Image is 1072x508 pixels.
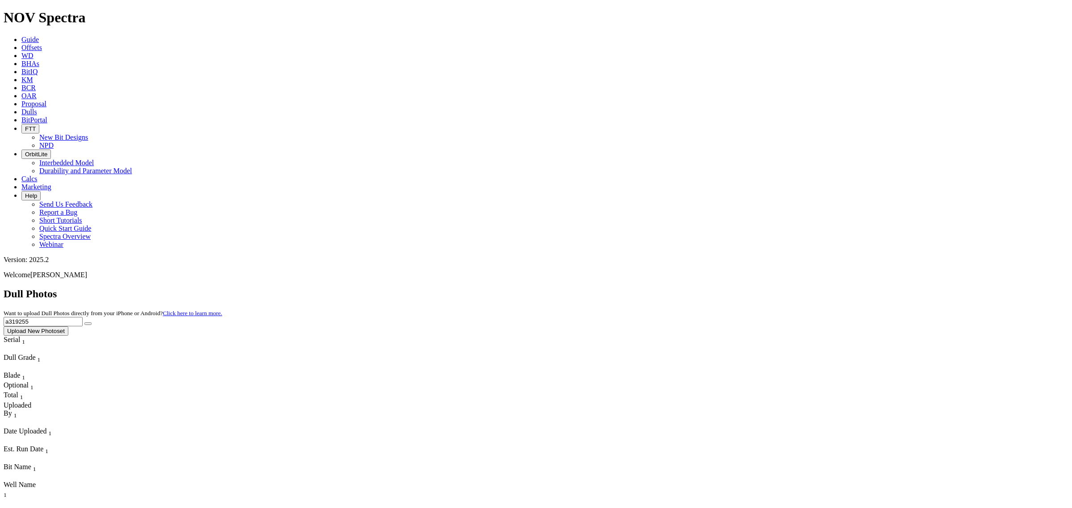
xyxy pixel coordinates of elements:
a: Webinar [39,241,63,248]
span: Est. Run Date [4,445,43,453]
sub: 1 [22,338,25,345]
span: Sort None [45,445,48,453]
div: Date Uploaded Sort None [4,427,71,437]
span: Serial [4,336,20,343]
a: BitIQ [21,68,38,75]
span: OrbitLite [25,151,47,158]
div: Optional Sort None [4,381,35,391]
button: Help [21,191,41,200]
div: Uploaded By Sort None [4,401,37,419]
a: Dulls [21,108,37,116]
a: Spectra Overview [39,233,91,240]
a: Guide [21,36,39,43]
sub: 1 [4,492,7,499]
span: Sort None [20,391,23,399]
span: Uploaded By [4,401,31,417]
span: Sort None [38,354,41,361]
a: OAR [21,92,37,100]
div: Est. Run Date Sort None [4,445,66,455]
div: Column Menu [4,363,66,371]
span: Date Uploaded [4,427,46,435]
span: Sort None [22,371,25,379]
span: Total [4,391,18,399]
span: Optional [4,381,29,389]
a: Click here to learn more. [163,310,222,316]
input: Search Serial Number [4,317,83,326]
div: Bit Name Sort None [4,463,37,473]
span: Bit Name [4,463,31,471]
a: Quick Start Guide [39,225,91,232]
div: Sort None [4,481,37,507]
button: OrbitLite [21,150,51,159]
sub: 1 [45,448,48,454]
span: Well Name [4,481,36,488]
span: Sort None [48,427,51,435]
span: Dull Grade [4,354,36,361]
a: Send Us Feedback [39,200,92,208]
div: Column Menu [4,419,37,427]
h2: Dull Photos [4,288,1068,300]
div: Sort None [4,371,35,381]
div: Total Sort None [4,391,35,401]
a: Proposal [21,100,46,108]
sub: 1 [14,412,17,419]
a: Report a Bug [39,208,77,216]
a: NPD [39,142,54,149]
h1: NOV Spectra [4,9,1068,26]
sub: 1 [22,374,25,381]
span: Blade [4,371,20,379]
a: Durability and Parameter Model [39,167,132,175]
div: Sort None [4,427,71,445]
a: BHAs [21,60,39,67]
sub: 1 [30,384,33,391]
a: Short Tutorials [39,217,82,224]
a: KM [21,76,33,83]
span: Sort None [30,381,33,389]
button: Upload New Photoset [4,326,68,336]
span: Sort None [33,463,36,471]
div: Sort None [4,336,42,354]
sub: 1 [20,394,23,401]
div: Column Menu [4,455,66,463]
span: [PERSON_NAME] [30,271,87,279]
div: Column Menu [4,437,71,445]
div: Sort None [4,354,66,371]
div: Column Menu [4,473,37,481]
a: BitPortal [21,116,47,124]
span: Sort None [4,489,7,496]
div: Sort None [4,401,37,427]
span: FTT [25,125,36,132]
a: Interbedded Model [39,159,94,167]
p: Welcome [4,271,1068,279]
sub: 1 [38,356,41,363]
div: Sort None [4,391,35,401]
div: Sort None [4,381,35,391]
sub: 1 [48,430,51,437]
span: Sort None [22,336,25,343]
div: Well Name Sort None [4,481,37,499]
div: Serial Sort None [4,336,42,346]
a: BCR [21,84,36,92]
div: Column Menu [4,346,42,354]
div: Blade Sort None [4,371,35,381]
a: Offsets [21,44,42,51]
span: Sort None [14,409,17,417]
div: Column Menu [4,499,37,507]
small: Want to upload Dull Photos directly from your iPhone or Android? [4,310,222,316]
span: Help [25,192,37,199]
a: Calcs [21,175,38,183]
a: Marketing [21,183,51,191]
a: WD [21,52,33,59]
